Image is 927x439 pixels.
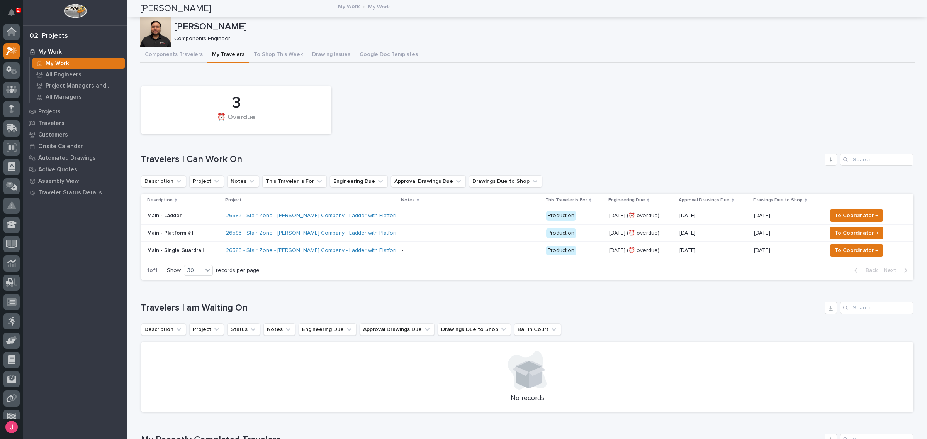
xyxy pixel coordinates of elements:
button: Notifications [3,5,20,21]
tr: Main - Ladder26583 - Stair Zone - [PERSON_NAME] Company - Ladder with Platform - Production[DATE]... [141,207,913,225]
p: Main - Ladder [147,213,220,219]
button: To Shop This Week [249,47,307,63]
a: Onsite Calendar [23,140,127,152]
button: Ball in Court [514,323,561,336]
button: Approval Drawings Due [360,323,435,336]
div: 3 [154,93,318,113]
p: Automated Drawings [38,155,96,162]
p: My Work [46,60,69,67]
p: My Work [38,49,62,56]
p: [DATE] [679,247,748,254]
div: Production [546,211,576,221]
a: Travelers [23,117,127,129]
p: records per page [216,267,260,274]
input: Search [840,302,913,314]
a: My Work [23,46,127,57]
p: [DATE] (⏰ overdue) [609,213,673,219]
button: Google Doc Templates [355,47,423,63]
button: To Coordinator → [830,227,883,239]
p: Main - Platform #1 [147,230,220,236]
a: Project Managers and Engineers [30,80,127,91]
a: Customers [23,129,127,140]
p: [DATE] [754,211,772,219]
button: Engineering Due [299,323,357,336]
p: [DATE] [679,213,748,219]
p: Approval Drawings Due [679,196,730,204]
p: [PERSON_NAME] [174,21,912,32]
input: Search [840,154,913,166]
tr: Main - Platform #126583 - Stair Zone - [PERSON_NAME] Company - Ladder with Platform - Production[... [141,225,913,242]
div: 02. Projects [29,32,68,41]
a: My Work [338,2,360,10]
p: Projects [38,108,61,115]
p: Project Managers and Engineers [46,83,122,89]
a: Projects [23,106,127,117]
div: ⏰ Overdue [154,113,318,130]
div: - [402,230,403,236]
span: Next [884,267,901,274]
button: Back [848,267,881,274]
button: Drawing Issues [307,47,355,63]
p: Drawings Due to Shop [753,196,803,204]
h1: Travelers I Can Work On [141,154,822,165]
span: To Coordinator → [835,211,878,220]
a: Assembly View [23,175,127,187]
button: Drawings Due to Shop [469,175,542,187]
p: Travelers [38,120,65,127]
button: Project [189,175,224,187]
p: [DATE] [754,246,772,254]
p: Notes [401,196,415,204]
span: To Coordinator → [835,228,878,238]
p: Description [147,196,173,204]
p: Project [225,196,241,204]
a: Active Quotes [23,164,127,175]
button: Description [141,323,186,336]
button: This Traveler is For [262,175,327,187]
p: Show [167,267,181,274]
button: users-avatar [3,419,20,435]
p: Components Engineer [174,35,908,42]
p: [DATE] (⏰ overdue) [609,230,673,236]
a: 26583 - Stair Zone - [PERSON_NAME] Company - Ladder with Platform [226,230,399,236]
div: 30 [184,267,203,275]
div: Notifications2 [10,9,20,22]
button: Approval Drawings Due [391,175,466,187]
button: My Travelers [207,47,249,63]
a: All Managers [30,91,127,102]
p: 1 of 1 [141,261,164,280]
div: Production [546,246,576,255]
button: Notes [227,175,259,187]
img: Workspace Logo [64,4,87,18]
button: Drawings Due to Shop [438,323,511,336]
a: 26583 - Stair Zone - [PERSON_NAME] Company - Ladder with Platform [226,247,399,254]
a: My Work [30,58,127,69]
tr: Main - Single Guardrail26583 - Stair Zone - [PERSON_NAME] Company - Ladder with Platform - Produc... [141,242,913,259]
p: Main - Single Guardrail [147,247,220,254]
p: Customers [38,132,68,138]
p: My Work [368,2,390,10]
button: Notes [263,323,295,336]
p: Engineering Due [608,196,645,204]
p: 2 [17,7,20,13]
button: Next [881,267,913,274]
a: All Engineers [30,69,127,80]
p: No records [150,394,904,403]
button: Status [227,323,260,336]
p: This Traveler is For [545,196,587,204]
button: Engineering Due [330,175,388,187]
span: To Coordinator → [835,246,878,255]
span: Back [861,267,878,274]
p: Assembly View [38,178,79,185]
button: Description [141,175,186,187]
p: [DATE] [754,228,772,236]
button: Project [189,323,224,336]
div: Production [546,228,576,238]
a: Traveler Status Details [23,187,127,198]
p: All Engineers [46,71,81,78]
button: Components Travelers [140,47,207,63]
a: Automated Drawings [23,152,127,164]
p: Onsite Calendar [38,143,83,150]
p: [DATE] [679,230,748,236]
a: 26583 - Stair Zone - [PERSON_NAME] Company - Ladder with Platform [226,213,399,219]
